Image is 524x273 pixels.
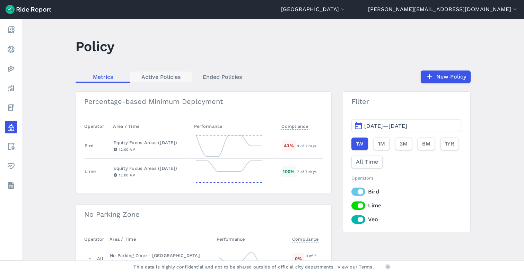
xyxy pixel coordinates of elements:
button: All Time [351,156,383,168]
button: 3M [395,138,412,150]
span: Compliance [281,122,308,130]
div: Equity Focus Areas ([DATE]) [113,139,188,146]
a: Areas [5,140,17,153]
a: Metrics [76,72,130,82]
label: Bird [351,188,462,196]
a: Active Policies [130,72,192,82]
span: Operators [351,175,374,181]
a: Heatmaps [5,63,17,75]
span: 3M [400,140,408,148]
h3: No Parking Zone [76,205,331,224]
div: 0 % [292,253,305,264]
a: Analyze [5,82,17,94]
a: Ended Policies [192,72,253,82]
span: All Time [356,158,378,166]
button: [GEOGRAPHIC_DATA] [281,5,346,14]
label: Lime [351,201,462,210]
span: Compliance [292,234,319,242]
div: No Parking Zone - [GEOGRAPHIC_DATA] ([DATE]) [110,252,211,265]
a: Policy [5,121,17,133]
span: 1W [356,140,364,148]
h3: Filter [343,92,470,111]
a: Datasets [5,179,17,192]
div: 0 of 7 days [306,253,322,265]
div: 7 of 7 days [297,168,322,175]
th: Area / Time [107,232,214,246]
button: [PERSON_NAME][EMAIL_ADDRESS][DOMAIN_NAME] [368,5,518,14]
a: View our Terms. [338,264,374,270]
div: Equity Focus Areas ([DATE]) [113,165,188,172]
a: New Policy [421,71,471,83]
th: Area / Time [110,119,191,133]
img: Ride Report [6,5,51,14]
button: 1M [374,138,390,150]
div: 12:00 AM [113,146,188,152]
a: Report [5,24,17,36]
div: All [97,255,103,262]
th: Performance [214,232,289,246]
a: Fees [5,101,17,114]
div: Lime [85,168,96,175]
span: 1M [378,140,385,148]
h1: Policy [76,37,114,56]
a: Health [5,160,17,172]
button: 1W [351,138,368,150]
button: [DATE]—[DATE] [351,119,462,132]
button: 1YR [440,138,459,150]
label: Veo [351,215,462,224]
span: 1YR [445,140,454,148]
div: 3 of 7 days [297,143,322,149]
span: 6M [422,140,430,148]
div: 43 % [282,140,296,151]
button: 6M [418,138,435,150]
th: Performance [191,119,279,133]
a: Realtime [5,43,17,56]
th: Operator [84,119,110,133]
div: 12:00 AM [113,172,188,178]
div: Bird [85,142,94,149]
span: [DATE]—[DATE] [364,123,407,129]
th: Operator [84,232,107,246]
h3: Percentage-based Minimum Deployment [76,92,331,111]
div: 100 % [282,166,296,177]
